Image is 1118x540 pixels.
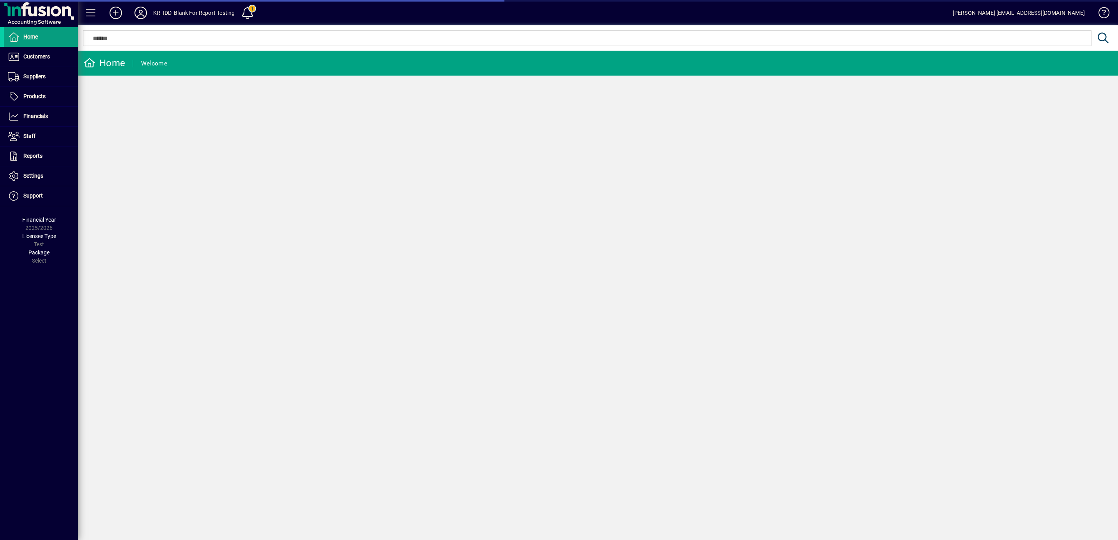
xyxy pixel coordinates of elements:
[23,93,46,99] span: Products
[84,57,125,69] div: Home
[153,7,235,19] div: KR_IDD_Blank For Report Testing
[4,127,78,146] a: Staff
[22,233,56,239] span: Licensee Type
[103,6,128,20] button: Add
[4,47,78,67] a: Customers
[4,146,78,166] a: Reports
[23,153,42,159] span: Reports
[28,249,50,256] span: Package
[23,53,50,60] span: Customers
[23,192,43,199] span: Support
[23,133,35,139] span: Staff
[4,107,78,126] a: Financials
[1093,2,1108,27] a: Knowledge Base
[23,73,46,79] span: Suppliers
[4,186,78,206] a: Support
[953,7,1085,19] div: [PERSON_NAME] [EMAIL_ADDRESS][DOMAIN_NAME]
[4,87,78,106] a: Products
[141,57,167,70] div: Welcome
[128,6,153,20] button: Profile
[4,166,78,186] a: Settings
[23,173,43,179] span: Settings
[4,67,78,86] a: Suppliers
[22,217,56,223] span: Financial Year
[23,113,48,119] span: Financials
[23,34,38,40] span: Home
